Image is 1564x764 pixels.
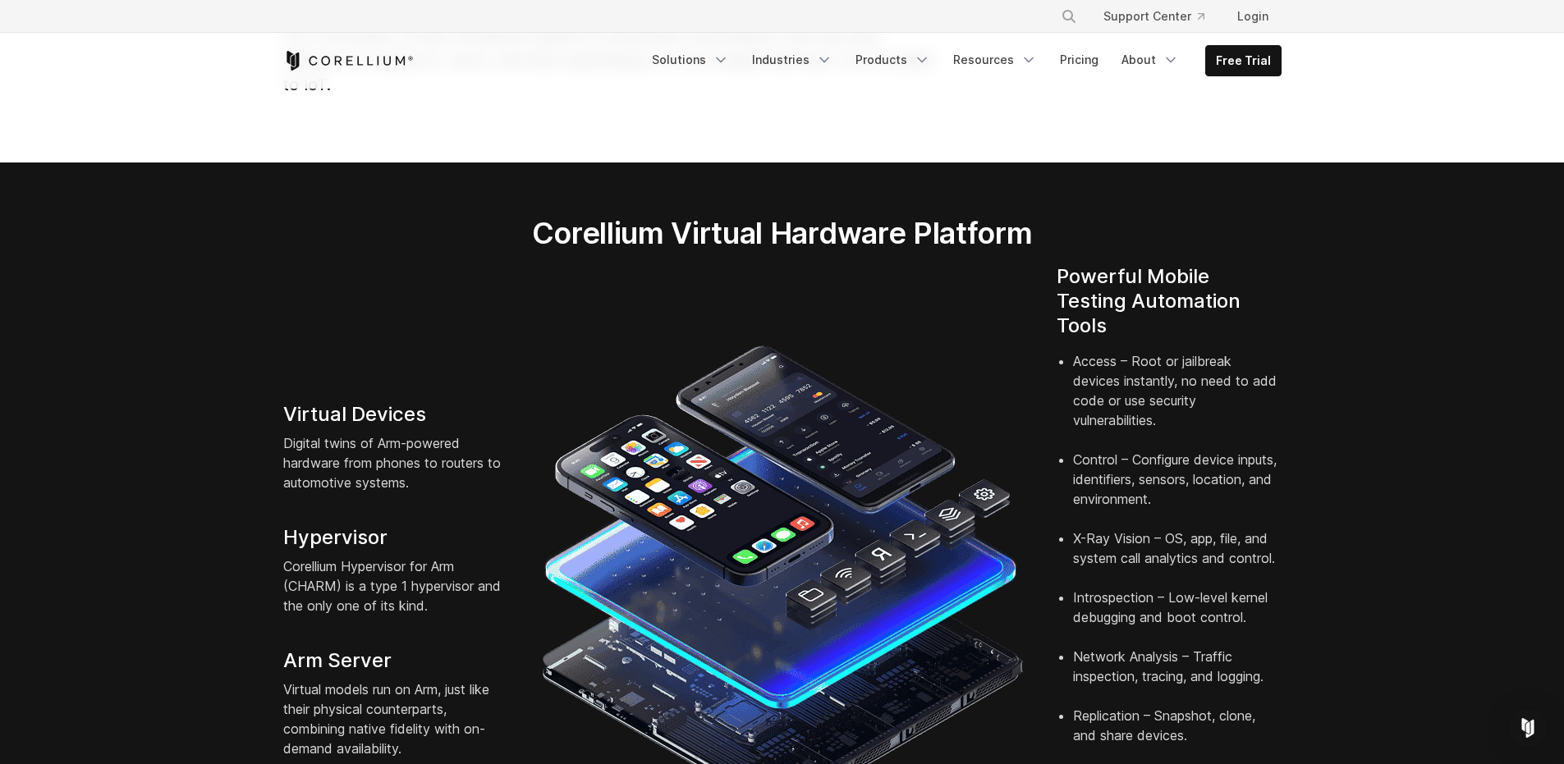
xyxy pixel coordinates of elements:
[283,51,414,71] a: Corellium Home
[943,45,1047,75] a: Resources
[283,525,508,550] h4: Hypervisor
[1041,2,1282,31] div: Navigation Menu
[1508,708,1548,748] div: Open Intercom Messenger
[1057,264,1282,338] h4: Powerful Mobile Testing Automation Tools
[283,556,508,615] p: Corellium Hypervisor for Arm (CHARM) is a type 1 hypervisor and the only one of its kind.
[283,648,508,673] h4: Arm Server
[1112,45,1189,75] a: About
[1073,528,1282,588] li: X-Ray Vision – OS, app, file, and system call analytics and control.
[283,679,508,758] p: Virtual models run on Arm, just like their physical counterparts, combining native fidelity with ...
[642,45,739,75] a: Solutions
[742,45,842,75] a: Industries
[283,402,508,427] h4: Virtual Devices
[1224,2,1282,31] a: Login
[642,45,1282,76] div: Navigation Menu
[1073,450,1282,528] li: Control – Configure device inputs, identifiers, sensors, location, and environment.
[1073,647,1282,706] li: Network Analysis – Traffic inspection, tracing, and logging.
[1054,2,1084,31] button: Search
[1050,45,1108,75] a: Pricing
[1073,588,1282,647] li: Introspection – Low-level kernel debugging and boot control.
[1090,2,1218,31] a: Support Center
[846,45,940,75] a: Products
[455,215,1109,251] h2: Corellium Virtual Hardware Platform
[1206,46,1281,75] a: Free Trial
[1073,351,1282,450] li: Access – Root or jailbreak devices instantly, no need to add code or use security vulnerabilities.
[283,433,508,492] p: Digital twins of Arm-powered hardware from phones to routers to automotive systems.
